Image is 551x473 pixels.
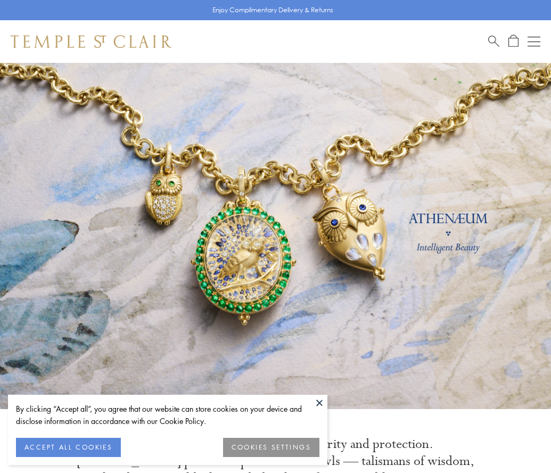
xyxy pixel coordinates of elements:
[16,403,319,427] div: By clicking “Accept all”, you agree that our website can store cookies on your device and disclos...
[488,35,499,48] a: Search
[11,35,171,48] img: Temple St. Clair
[212,5,333,15] p: Enjoy Complimentary Delivery & Returns
[508,35,519,48] a: Open Shopping Bag
[528,35,540,48] button: Open navigation
[223,438,319,457] button: COOKIES SETTINGS
[16,438,121,457] button: ACCEPT ALL COOKIES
